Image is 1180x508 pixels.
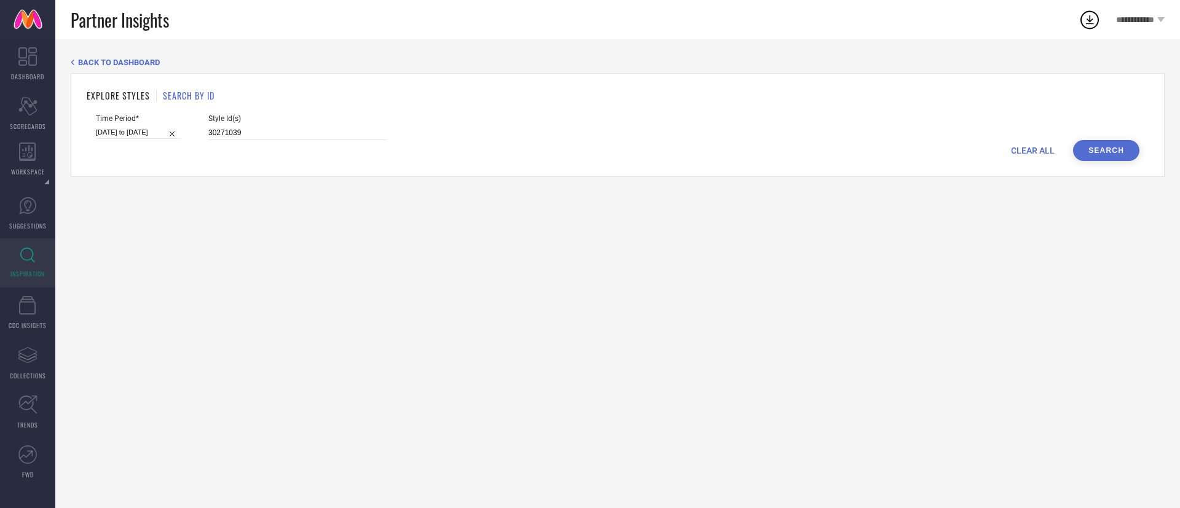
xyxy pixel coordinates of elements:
span: INSPIRATION [10,269,45,278]
h1: SEARCH BY ID [163,89,214,102]
span: Time Period* [96,114,181,123]
span: COLLECTIONS [10,371,46,380]
span: CLEAR ALL [1011,146,1055,155]
span: TRENDS [17,420,38,429]
div: Open download list [1079,9,1101,31]
span: Partner Insights [71,7,169,33]
span: BACK TO DASHBOARD [78,58,160,67]
span: SUGGESTIONS [9,221,47,230]
span: SCORECARDS [10,122,46,131]
span: CDC INSIGHTS [9,321,47,330]
button: Search [1073,140,1139,161]
h1: EXPLORE STYLES [87,89,150,102]
span: FWD [22,470,34,479]
div: Back TO Dashboard [71,58,1165,67]
span: DASHBOARD [11,72,44,81]
span: WORKSPACE [11,167,45,176]
span: Style Id(s) [208,114,387,123]
input: Enter comma separated style ids e.g. 12345, 67890 [208,126,387,140]
input: Select time period [96,126,181,139]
